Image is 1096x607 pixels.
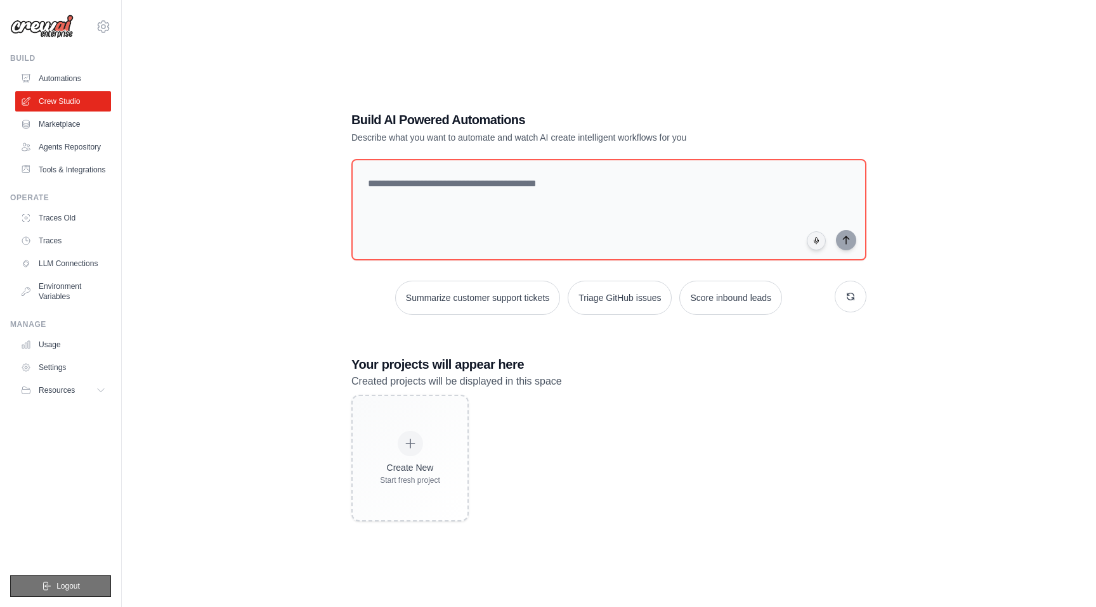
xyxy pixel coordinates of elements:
h1: Build AI Powered Automations [351,111,778,129]
img: Logo [10,15,74,39]
a: Settings [15,357,111,378]
p: Describe what you want to automate and watch AI create intelligent workflows for you [351,131,778,144]
button: Triage GitHub issues [568,281,672,315]
div: Create New [380,461,440,474]
div: Manage [10,319,111,329]
button: Summarize customer support tickets [395,281,560,315]
iframe: Chat Widget [1033,546,1096,607]
button: Click to speak your automation idea [807,231,826,250]
div: Build [10,53,111,63]
div: Operate [10,193,111,203]
a: Crew Studio [15,91,111,112]
a: Usage [15,335,111,355]
a: Agents Repository [15,137,111,157]
span: Logout [56,581,80,591]
h3: Your projects will appear here [351,355,866,373]
a: Automations [15,68,111,89]
a: LLM Connections [15,253,111,274]
div: Start fresh project [380,475,440,485]
button: Resources [15,380,111,400]
p: Created projects will be displayed in this space [351,373,866,390]
a: Tools & Integrations [15,160,111,180]
button: Score inbound leads [679,281,782,315]
span: Resources [39,385,75,395]
button: Get new suggestions [835,281,866,312]
a: Marketplace [15,114,111,134]
button: Logout [10,575,111,597]
a: Traces [15,231,111,251]
a: Environment Variables [15,276,111,307]
a: Traces Old [15,208,111,228]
